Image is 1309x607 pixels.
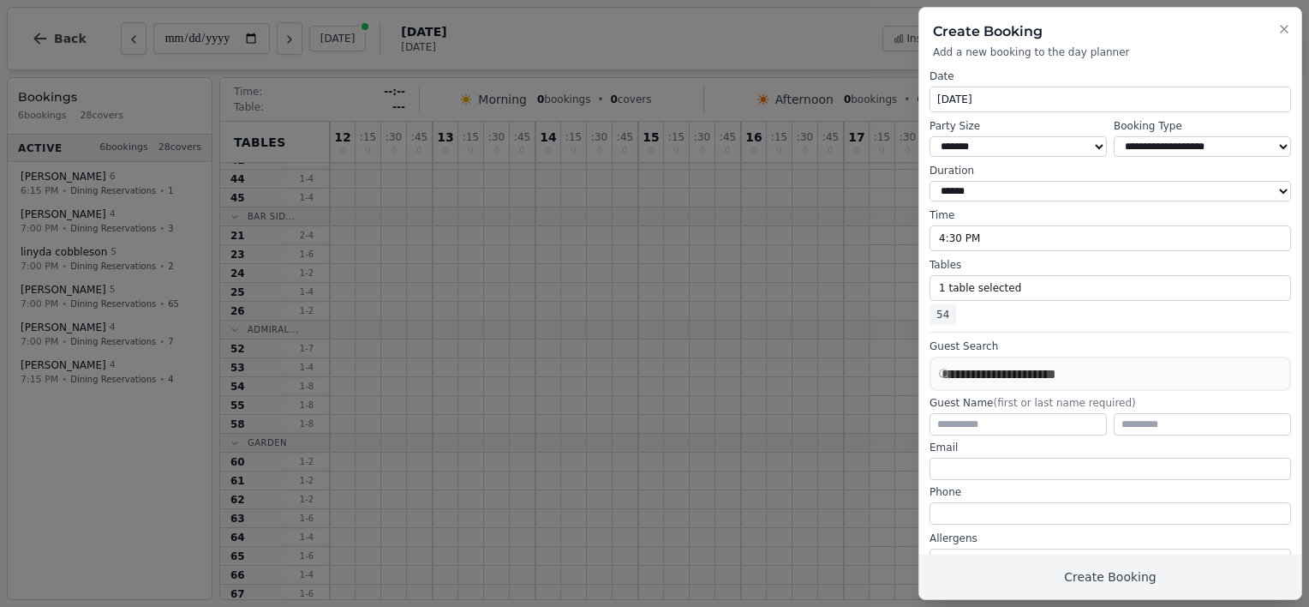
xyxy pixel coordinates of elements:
button: [DATE] [929,87,1291,112]
label: Time [929,208,1291,222]
button: 4:30 PM [929,225,1291,251]
label: Guest Name [929,396,1291,410]
button: Create Booking [919,555,1301,599]
label: Allergens [929,532,1291,545]
span: 54 [929,304,956,325]
label: Tables [929,258,1291,272]
p: Add a new booking to the day planner [933,45,1288,59]
button: Select allergens... [929,549,1291,571]
label: Email [929,441,1291,454]
label: Guest Search [929,340,1291,353]
span: Select allergens... [937,554,1029,566]
label: Party Size [929,119,1107,133]
span: (first or last name required) [993,397,1135,409]
label: Duration [929,164,1291,177]
label: Phone [929,485,1291,499]
label: Booking Type [1114,119,1291,133]
h2: Create Booking [933,21,1288,42]
button: 1 table selected [929,275,1291,301]
label: Date [929,69,1291,83]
